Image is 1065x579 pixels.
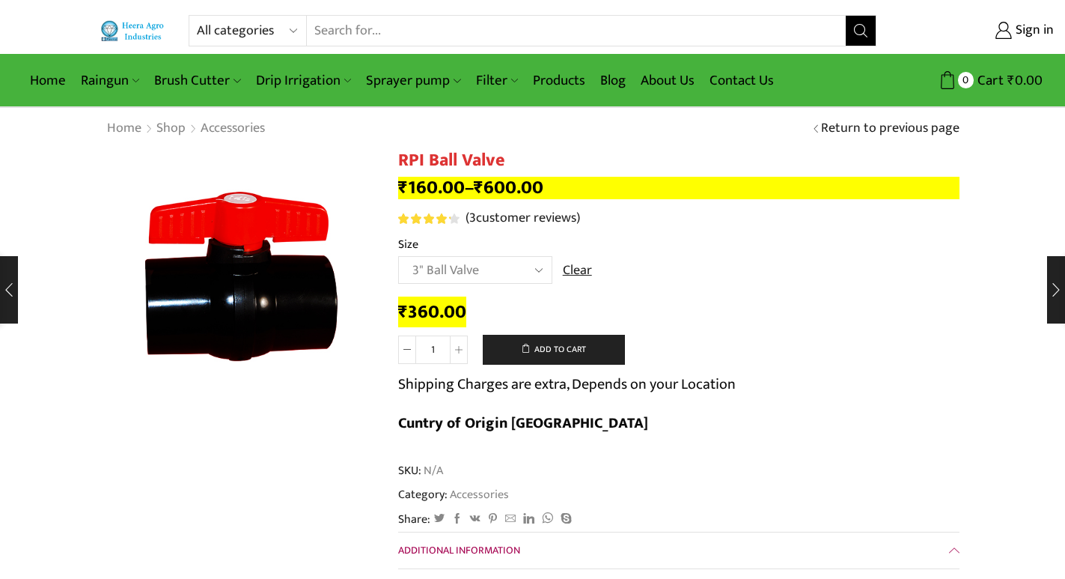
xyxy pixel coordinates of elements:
[702,63,781,98] a: Contact Us
[398,172,465,203] bdi: 160.00
[398,213,462,224] span: 3
[958,72,974,88] span: 0
[899,17,1054,44] a: Sign in
[474,172,543,203] bdi: 600.00
[1007,69,1015,92] span: ₹
[416,336,450,364] input: Product quantity
[593,63,633,98] a: Blog
[398,297,408,327] span: ₹
[398,297,466,327] bdi: 360.00
[398,533,959,569] a: Additional information
[248,63,358,98] a: Drip Irrigation
[398,213,459,224] div: Rated 4.33 out of 5
[469,63,525,98] a: Filter
[633,63,702,98] a: About Us
[398,410,648,436] b: Cuntry of Origin [GEOGRAPHIC_DATA]
[398,172,408,203] span: ₹
[483,335,625,365] button: Add to cart
[474,172,483,203] span: ₹
[525,63,593,98] a: Products
[398,177,959,199] p: –
[398,372,736,396] p: Shipping Charges are extra, Depends on your Location
[73,63,147,98] a: Raingun
[398,486,509,503] span: Category:
[200,119,266,139] a: Accessories
[358,63,468,98] a: Sprayer pump
[398,542,520,559] span: Additional information
[398,150,959,172] h1: RPI Ball Valve
[974,70,1004,91] span: Cart
[846,16,876,46] button: Search button
[891,67,1043,94] a: 0 Cart ₹0.00
[147,63,248,98] a: Brush Cutter
[448,485,509,504] a: Accessories
[421,462,443,479] span: N/A
[1012,21,1054,40] span: Sign in
[563,261,592,281] a: Clear options
[22,63,73,98] a: Home
[398,236,418,253] label: Size
[821,119,959,139] a: Return to previous page
[398,511,430,528] span: Share:
[106,119,142,139] a: Home
[466,209,580,228] a: (3customer reviews)
[106,119,266,139] nav: Breadcrumb
[398,462,959,479] span: SKU:
[1007,69,1043,92] bdi: 0.00
[156,119,186,139] a: Shop
[398,213,451,224] span: Rated out of 5 based on customer ratings
[469,207,476,229] span: 3
[307,16,845,46] input: Search for...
